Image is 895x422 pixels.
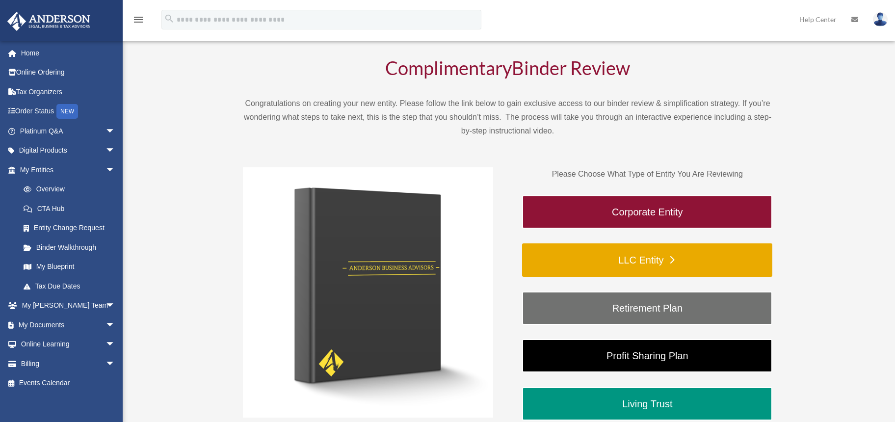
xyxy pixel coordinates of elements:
span: arrow_drop_down [105,315,125,335]
a: Home [7,43,130,63]
a: Profit Sharing Plan [522,339,772,372]
a: menu [132,17,144,26]
i: search [164,13,175,24]
a: Digital Productsarrow_drop_down [7,141,130,160]
span: arrow_drop_down [105,121,125,141]
a: Entity Change Request [14,218,130,238]
img: User Pic [873,12,888,26]
span: arrow_drop_down [105,354,125,374]
i: menu [132,14,144,26]
span: arrow_drop_down [105,296,125,316]
span: Binder Review [512,56,630,79]
div: NEW [56,104,78,119]
a: Binder Walkthrough [14,237,125,257]
a: Platinum Q&Aarrow_drop_down [7,121,130,141]
p: Please Choose What Type of Entity You Are Reviewing [522,167,772,181]
a: Events Calendar [7,373,130,393]
span: arrow_drop_down [105,335,125,355]
span: arrow_drop_down [105,160,125,180]
a: Living Trust [522,387,772,421]
a: Corporate Entity [522,195,772,229]
a: Overview [14,180,130,199]
a: Order StatusNEW [7,102,130,122]
a: My Blueprint [14,257,130,277]
a: CTA Hub [14,199,130,218]
p: Congratulations on creating your new entity. Please follow the link below to gain exclusive acces... [243,97,773,138]
a: Retirement Plan [522,291,772,325]
a: Online Ordering [7,63,130,82]
span: arrow_drop_down [105,141,125,161]
a: Tax Due Dates [14,276,130,296]
img: Anderson Advisors Platinum Portal [4,12,93,31]
span: Complimentary [385,56,512,79]
a: My [PERSON_NAME] Teamarrow_drop_down [7,296,130,316]
a: Tax Organizers [7,82,130,102]
a: LLC Entity [522,243,772,277]
a: My Entitiesarrow_drop_down [7,160,130,180]
a: Online Learningarrow_drop_down [7,335,130,354]
a: Billingarrow_drop_down [7,354,130,373]
a: My Documentsarrow_drop_down [7,315,130,335]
